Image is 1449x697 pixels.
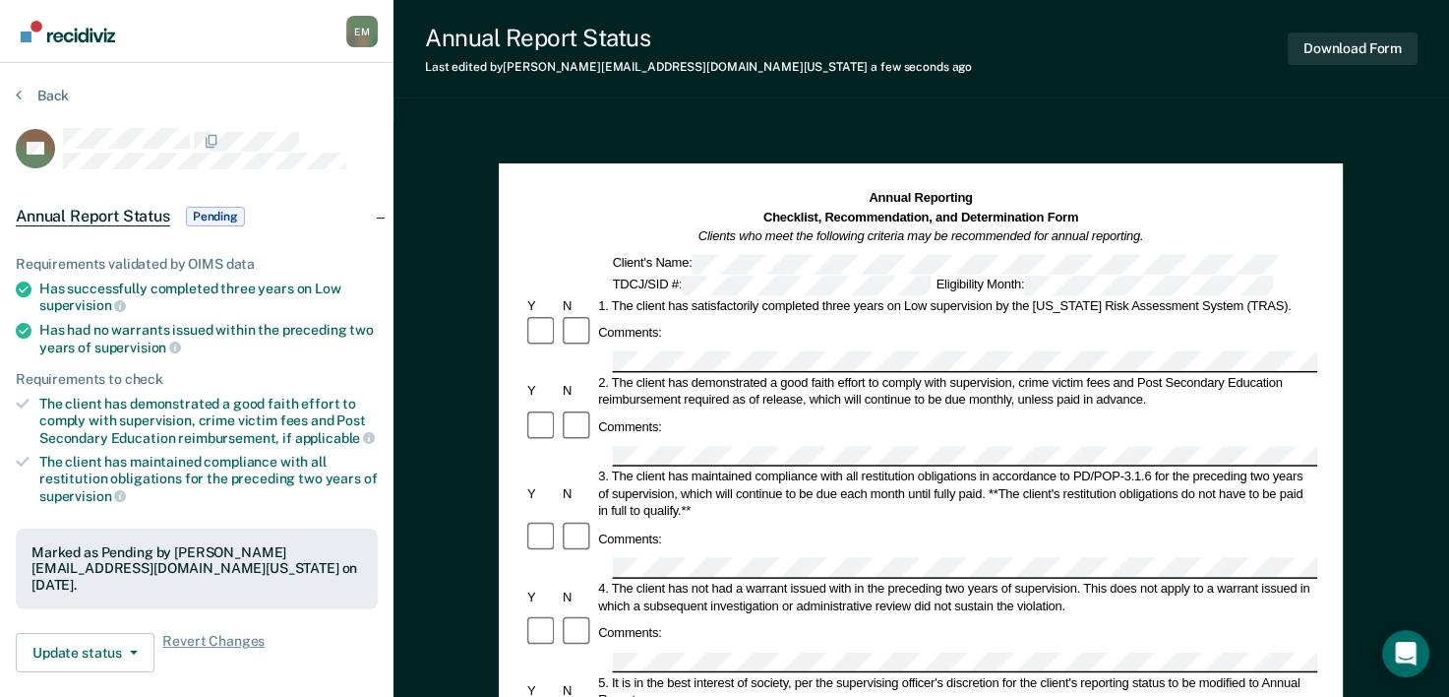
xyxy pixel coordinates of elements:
div: Has successfully completed three years on Low [39,281,378,314]
div: Marked as Pending by [PERSON_NAME][EMAIL_ADDRESS][DOMAIN_NAME][US_STATE] on [DATE]. [31,544,362,594]
span: a few seconds ago [871,60,972,74]
div: Y [524,383,560,400]
div: E M [346,16,378,47]
div: The client has demonstrated a good faith effort to comply with supervision, crime victim fees and... [39,396,378,446]
strong: Checklist, Recommendation, and Determination Form [763,210,1078,223]
span: Annual Report Status [16,207,170,226]
button: Profile dropdown button [346,16,378,47]
em: Clients who meet the following criteria may be recommended for annual reporting. [698,229,1144,243]
div: Client's Name: [610,254,1281,274]
div: Comments: [596,418,665,435]
div: N [560,383,595,400]
div: 2. The client has demonstrated a good faith effort to comply with supervision, crime victim fees ... [596,374,1318,409]
span: supervision [94,340,181,355]
div: Eligibility Month: [934,276,1276,295]
div: 4. The client has not had a warrant issued with in the preceding two years of supervision. This d... [596,580,1318,614]
span: supervision [39,488,126,504]
span: supervision [39,297,126,313]
div: N [560,485,595,502]
div: Has had no warrants issued within the preceding two years of [39,322,378,355]
div: Y [524,296,560,313]
div: 3. The client has maintained compliance with all restitution obligations in accordance to PD/POP-... [596,469,1318,520]
div: Requirements to check [16,371,378,388]
strong: Annual Reporting [870,191,973,205]
div: Comments: [596,624,665,641]
button: Download Form [1288,32,1418,65]
div: TDCJ/SID #: [610,276,934,295]
div: Last edited by [PERSON_NAME][EMAIL_ADDRESS][DOMAIN_NAME][US_STATE] [425,60,972,74]
div: Open Intercom Messenger [1382,630,1429,677]
div: Annual Report Status [425,24,972,52]
span: Pending [186,207,245,226]
img: Recidiviz [21,21,115,42]
span: Revert Changes [162,633,265,672]
button: Back [16,87,69,104]
span: applicable [295,430,375,446]
div: Y [524,589,560,605]
div: 1. The client has satisfactorily completed three years on Low supervision by the [US_STATE] Risk ... [596,296,1318,313]
div: Requirements validated by OIMS data [16,256,378,273]
div: N [560,296,595,313]
div: Comments: [596,530,665,546]
button: Update status [16,633,154,672]
div: N [560,589,595,605]
div: Y [524,485,560,502]
div: Comments: [596,324,665,341]
div: The client has maintained compliance with all restitution obligations for the preceding two years of [39,454,378,504]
